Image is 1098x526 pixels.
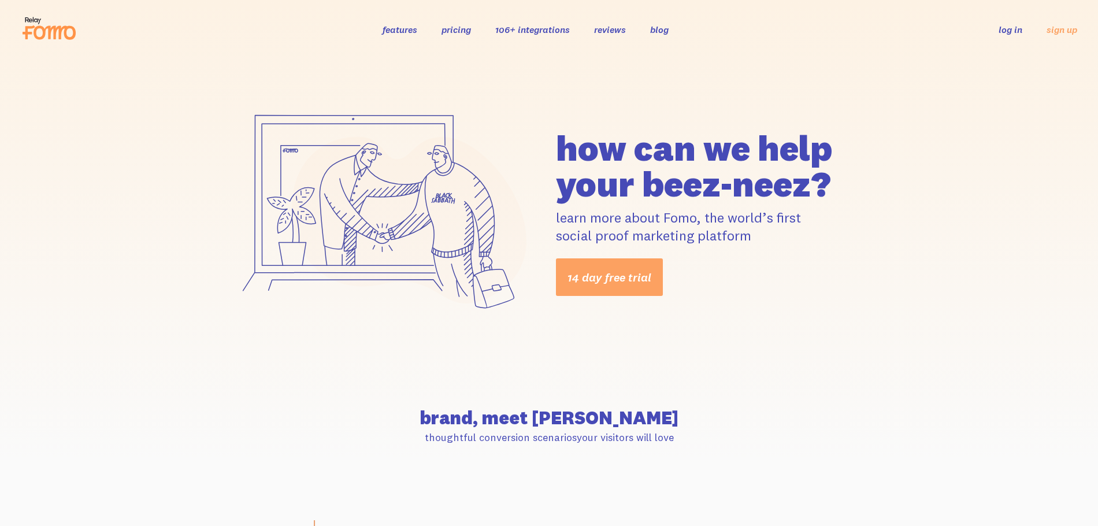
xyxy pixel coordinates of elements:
[556,258,663,296] a: 14 day free trial
[556,209,871,245] p: learn more about Fomo, the world’s first social proof marketing platform
[227,409,871,427] h2: brand, meet [PERSON_NAME]
[556,130,871,202] h1: how can we help your beez-neez?
[383,24,417,35] a: features
[999,24,1022,35] a: log in
[1047,24,1077,36] a: sign up
[227,431,871,444] p: thoughtful conversion scenarios your visitors will love
[650,24,669,35] a: blog
[442,24,471,35] a: pricing
[594,24,626,35] a: reviews
[495,24,570,35] a: 106+ integrations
